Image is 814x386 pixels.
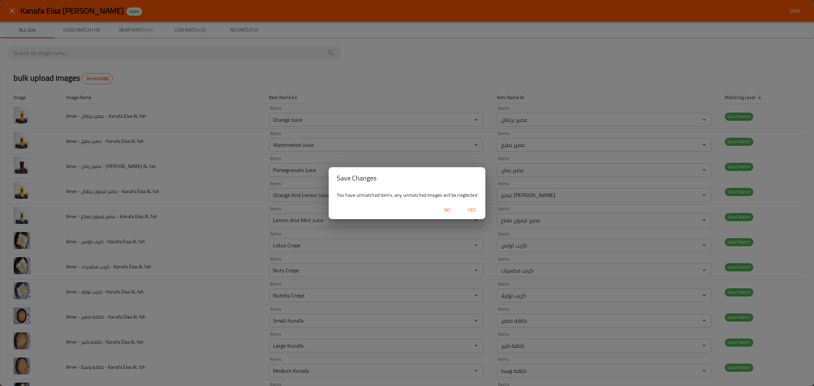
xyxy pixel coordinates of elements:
[329,189,485,201] div: You have unmatched items, any unmatched images will be neglected
[437,204,458,216] button: No
[439,206,456,214] span: No
[337,173,477,184] h2: Save Changes
[464,206,480,214] span: Yes
[461,204,483,216] button: Yes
